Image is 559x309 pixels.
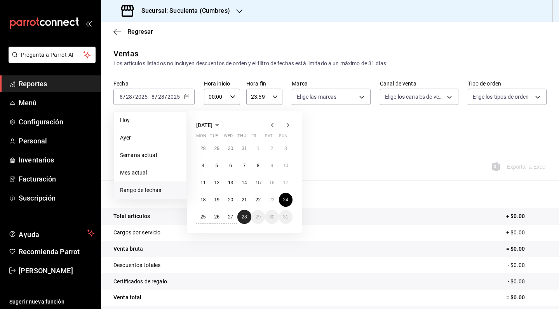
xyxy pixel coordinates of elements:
abbr: August 20, 2025 [228,197,233,203]
span: / [132,94,135,100]
span: [DATE] [196,122,212,128]
abbr: Monday [196,133,206,141]
span: Rango de fechas [120,186,180,194]
abbr: Sunday [279,133,287,141]
abbr: July 28, 2025 [200,146,205,151]
button: August 16, 2025 [265,176,279,190]
button: August 11, 2025 [196,176,210,190]
span: Ayuda [19,229,84,238]
button: August 21, 2025 [237,193,251,207]
abbr: July 29, 2025 [214,146,219,151]
abbr: August 6, 2025 [229,163,232,168]
button: August 7, 2025 [237,159,251,173]
button: August 19, 2025 [210,193,223,207]
button: August 14, 2025 [237,176,251,190]
p: - $0.00 [508,261,547,269]
abbr: August 27, 2025 [228,214,233,220]
abbr: August 3, 2025 [284,146,287,151]
abbr: August 4, 2025 [202,163,204,168]
div: Ventas [113,48,138,59]
label: Hora fin [246,81,282,86]
button: August 28, 2025 [237,210,251,224]
abbr: July 31, 2025 [242,146,247,151]
span: - [149,94,150,100]
abbr: August 9, 2025 [270,163,273,168]
abbr: August 1, 2025 [257,146,259,151]
label: Fecha [113,81,195,86]
button: Pregunta a Parrot AI [9,47,96,63]
abbr: August 12, 2025 [214,180,219,185]
abbr: August 16, 2025 [269,180,274,185]
input: -- [125,94,132,100]
span: Hoy [120,116,180,124]
span: Regresar [127,28,153,35]
button: August 20, 2025 [224,193,237,207]
button: August 2, 2025 [265,141,279,155]
abbr: August 2, 2025 [270,146,273,151]
span: Suscripción [19,193,94,203]
input: ---- [135,94,148,100]
h3: Sucursal: Suculenta (Cumbres) [135,6,230,16]
button: August 13, 2025 [224,176,237,190]
button: open_drawer_menu [85,20,92,26]
label: Hora inicio [204,81,240,86]
button: July 28, 2025 [196,141,210,155]
p: = $0.00 [506,293,547,302]
abbr: August 7, 2025 [243,163,246,168]
button: August 17, 2025 [279,176,293,190]
abbr: August 18, 2025 [200,197,205,203]
button: Regresar [113,28,153,35]
abbr: August 29, 2025 [256,214,261,220]
abbr: August 30, 2025 [269,214,274,220]
abbr: July 30, 2025 [228,146,233,151]
abbr: August 24, 2025 [283,197,288,203]
button: August 15, 2025 [251,176,265,190]
abbr: Wednesday [224,133,233,141]
span: / [165,94,167,100]
abbr: August 25, 2025 [200,214,205,220]
input: ---- [167,94,180,100]
p: Venta total [113,293,141,302]
button: July 30, 2025 [224,141,237,155]
abbr: August 31, 2025 [283,214,288,220]
a: Pregunta a Parrot AI [5,56,96,65]
label: Tipo de orden [468,81,547,86]
button: August 3, 2025 [279,141,293,155]
p: Descuentos totales [113,261,160,269]
span: Reportes [19,79,94,89]
abbr: August 22, 2025 [256,197,261,203]
abbr: August 28, 2025 [242,214,247,220]
p: Venta bruta [113,245,143,253]
abbr: August 10, 2025 [283,163,288,168]
button: August 1, 2025 [251,141,265,155]
span: Recomienda Parrot [19,246,94,257]
button: August 26, 2025 [210,210,223,224]
abbr: August 5, 2025 [216,163,218,168]
p: Cargos por servicio [113,229,161,237]
span: Elige las marcas [297,93,336,101]
p: = $0.00 [506,245,547,253]
span: Sugerir nueva función [9,298,94,306]
span: Ayer [120,134,180,142]
span: Semana actual [120,151,180,159]
p: - $0.00 [508,278,547,286]
span: Inventarios [19,155,94,165]
button: August 6, 2025 [224,159,237,173]
abbr: August 15, 2025 [256,180,261,185]
abbr: August 26, 2025 [214,214,219,220]
abbr: Tuesday [210,133,218,141]
span: Mes actual [120,169,180,177]
button: August 4, 2025 [196,159,210,173]
abbr: August 23, 2025 [269,197,274,203]
button: July 31, 2025 [237,141,251,155]
abbr: August 21, 2025 [242,197,247,203]
input: -- [158,94,165,100]
input: -- [119,94,123,100]
span: Elige los tipos de orden [473,93,529,101]
abbr: August 17, 2025 [283,180,288,185]
button: August 9, 2025 [265,159,279,173]
span: Menú [19,98,94,108]
button: August 23, 2025 [265,193,279,207]
abbr: August 19, 2025 [214,197,219,203]
abbr: August 13, 2025 [228,180,233,185]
